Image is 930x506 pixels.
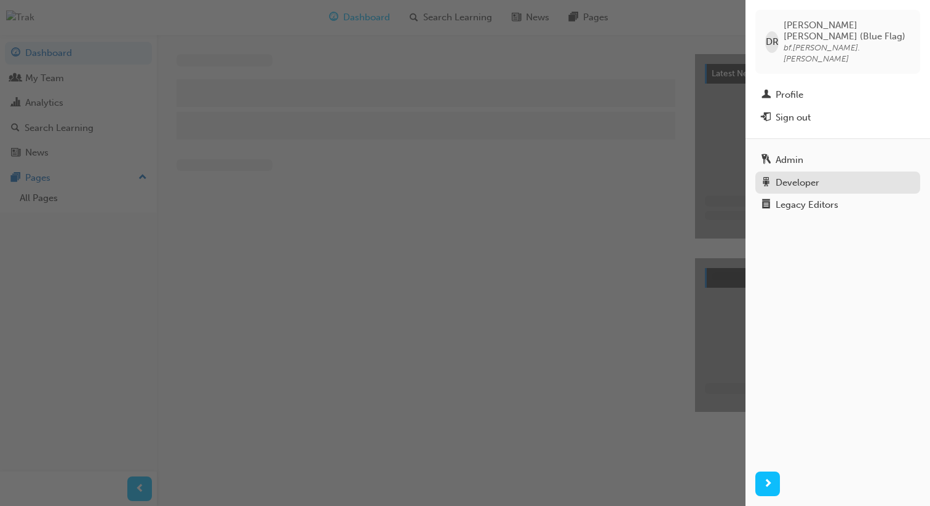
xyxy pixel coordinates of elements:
[761,113,771,124] span: exit-icon
[755,149,920,172] a: Admin
[755,84,920,106] a: Profile
[761,155,771,166] span: keys-icon
[776,153,803,167] div: Admin
[755,172,920,194] a: Developer
[784,42,860,64] span: bf.[PERSON_NAME].[PERSON_NAME]
[761,200,771,211] span: notepad-icon
[776,176,819,190] div: Developer
[755,106,920,129] button: Sign out
[761,178,771,189] span: robot-icon
[776,111,811,125] div: Sign out
[776,88,803,102] div: Profile
[776,198,838,212] div: Legacy Editors
[761,90,771,101] span: man-icon
[784,20,910,42] span: [PERSON_NAME] [PERSON_NAME] (Blue Flag)
[763,476,773,492] span: next-icon
[755,194,920,216] a: Legacy Editors
[766,35,779,49] span: DR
